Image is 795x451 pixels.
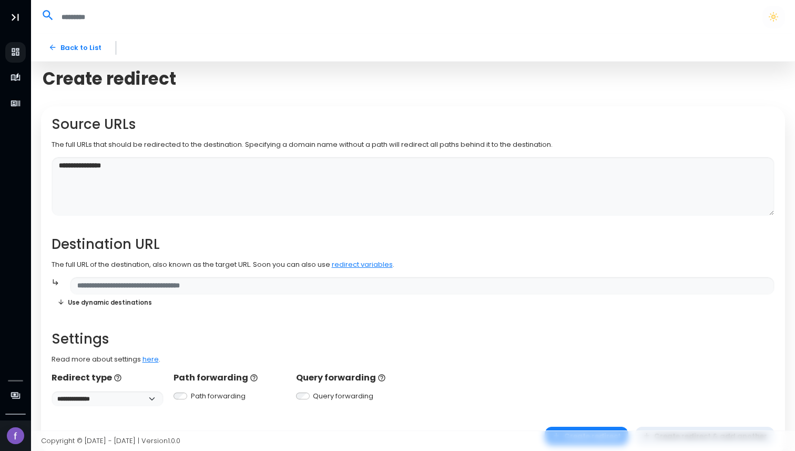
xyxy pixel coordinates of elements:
[41,436,180,446] span: Copyright © [DATE] - [DATE] | Version 1.0.0
[545,427,628,445] button: Create redirect
[52,259,775,270] p: The full URL of the destination, also known as the target URL. Soon you can also use .
[7,427,24,445] img: Avatar
[332,259,393,269] a: redirect variables
[5,7,25,27] button: Toggle Aside
[142,354,159,364] a: here
[296,372,408,384] p: Query forwarding
[52,236,775,253] h2: Destination URL
[52,354,775,365] p: Read more about settings .
[191,391,246,402] label: Path forwarding
[52,372,164,384] p: Redirect type
[313,391,373,402] label: Query forwarding
[43,68,176,89] span: Create redirect
[52,331,775,347] h2: Settings
[52,116,775,133] h2: Source URLs
[52,295,158,310] button: Use dynamic destinations
[174,372,286,384] p: Path forwarding
[52,139,775,150] p: The full URLs that should be redirected to the destination. Specifying a domain name without a pa...
[41,38,109,57] a: Back to List
[635,427,775,445] button: Create redirect & add another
